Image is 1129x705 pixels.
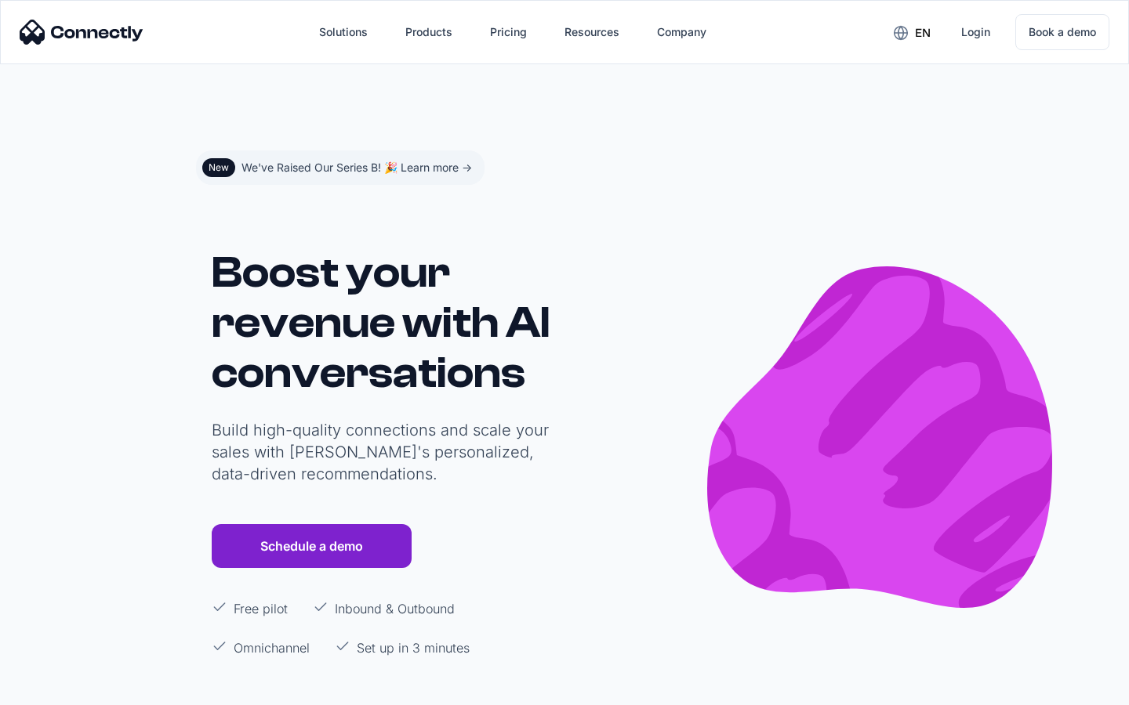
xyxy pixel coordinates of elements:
[234,599,288,618] p: Free pilot
[212,248,557,398] h1: Boost your revenue with AI conversations
[212,524,412,568] a: Schedule a demo
[234,638,310,657] p: Omnichannel
[490,21,527,43] div: Pricing
[564,21,619,43] div: Resources
[477,13,539,51] a: Pricing
[405,21,452,43] div: Products
[357,638,470,657] p: Set up in 3 minutes
[657,21,706,43] div: Company
[212,419,557,485] p: Build high-quality connections and scale your sales with [PERSON_NAME]'s personalized, data-drive...
[961,21,990,43] div: Login
[915,22,931,44] div: en
[209,161,229,174] div: New
[16,676,94,700] aside: Language selected: English
[20,20,143,45] img: Connectly Logo
[1015,14,1109,50] a: Book a demo
[31,678,94,700] ul: Language list
[949,13,1003,51] a: Login
[241,157,472,179] div: We've Raised Our Series B! 🎉 Learn more ->
[319,21,368,43] div: Solutions
[335,599,455,618] p: Inbound & Outbound
[196,150,485,185] a: NewWe've Raised Our Series B! 🎉 Learn more ->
